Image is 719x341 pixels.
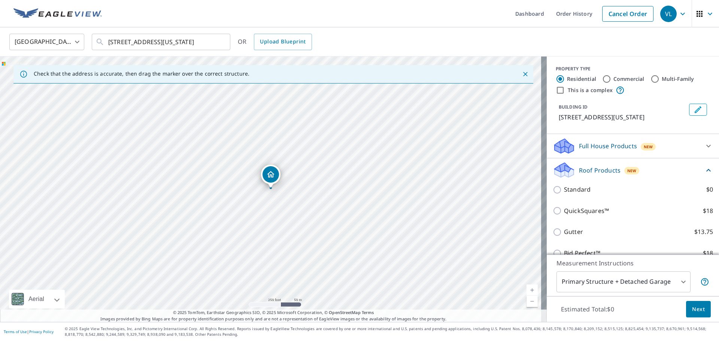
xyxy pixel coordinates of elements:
[579,166,621,175] p: Roof Products
[362,310,374,315] a: Terms
[553,137,713,155] div: Full House ProductsNew
[329,310,360,315] a: OpenStreetMap
[564,249,600,258] p: Bid Perfect™
[564,206,609,216] p: QuickSquares™
[627,168,637,174] span: New
[579,141,637,150] p: Full House Products
[4,329,54,334] p: |
[556,66,710,72] div: PROPERTY TYPE
[559,104,588,110] p: BUILDING ID
[700,277,709,286] span: Your report will include the primary structure and a detached garage if one exists.
[694,227,713,237] p: $13.75
[173,310,374,316] span: © 2025 TomTom, Earthstar Geographics SIO, © 2025 Microsoft Corporation, ©
[254,34,312,50] a: Upload Blueprint
[238,34,312,50] div: OR
[686,301,711,318] button: Next
[553,161,713,179] div: Roof ProductsNew
[527,296,538,307] a: Current Level 17, Zoom Out
[703,249,713,258] p: $18
[703,206,713,216] p: $18
[9,290,65,308] div: Aerial
[527,284,538,296] a: Current Level 17, Zoom In
[26,290,46,308] div: Aerial
[521,69,530,79] button: Close
[34,70,249,77] p: Check that the address is accurate, then drag the marker over the correct structure.
[567,75,596,83] label: Residential
[602,6,653,22] a: Cancel Order
[556,259,709,268] p: Measurement Instructions
[568,86,613,94] label: This is a complex
[108,31,215,52] input: Search by address or latitude-longitude
[13,8,102,19] img: EV Logo
[29,329,54,334] a: Privacy Policy
[556,271,691,292] div: Primary Structure + Detached Garage
[613,75,644,83] label: Commercial
[692,305,705,314] span: Next
[261,165,280,188] div: Dropped pin, building 1, Residential property, 472 Fort Hill Cir Fort Washington, PA 19034
[660,6,677,22] div: VL
[662,75,694,83] label: Multi-Family
[4,329,27,334] a: Terms of Use
[559,113,686,122] p: [STREET_ADDRESS][US_STATE]
[65,326,715,337] p: © 2025 Eagle View Technologies, Inc. and Pictometry International Corp. All Rights Reserved. Repo...
[564,185,591,194] p: Standard
[689,104,707,116] button: Edit building 1
[555,301,620,317] p: Estimated Total: $0
[9,31,84,52] div: [GEOGRAPHIC_DATA]
[564,227,583,237] p: Gutter
[706,185,713,194] p: $0
[644,144,653,150] span: New
[260,37,306,46] span: Upload Blueprint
